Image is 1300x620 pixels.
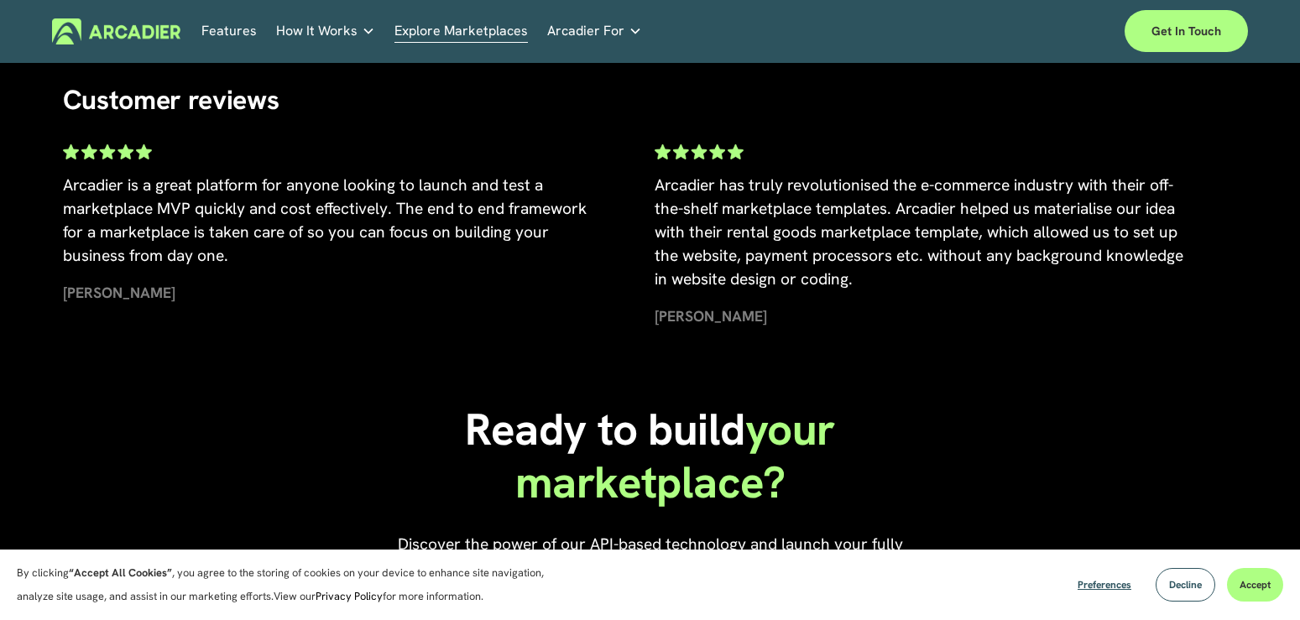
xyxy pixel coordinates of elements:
span: How It Works [276,19,358,43]
strong: “Accept All Cookies” [69,565,172,580]
span: Preferences [1078,578,1131,591]
a: Privacy Policy [316,589,383,603]
span: Ready to build [465,400,745,458]
iframe: Chat Widget [1216,539,1300,620]
span: Arcadier is a great platform for anyone looking to launch and test a marketplace MVP quickly and ... [63,175,591,266]
span: Arcadier For [547,19,624,43]
div: Widget de chat [1216,539,1300,620]
a: folder dropdown [547,18,642,44]
strong: [PERSON_NAME] [63,283,175,302]
a: folder dropdown [276,18,375,44]
a: Get in touch [1125,10,1248,52]
span: Discover the power of our API-based technology and launch your fully customisable and flexible ma... [358,534,947,602]
button: Decline [1156,568,1215,602]
h1: your marketplace? [454,404,846,508]
span: Arcadier has truly revolutionised the e-commerce industry with their off-the-shelf marketplace te... [655,175,1188,289]
span: Decline [1169,578,1202,591]
p: By clicking , you agree to the storing of cookies on your device to enhance site navigation, anal... [17,561,562,608]
a: Features [201,18,257,44]
a: Explore Marketplaces [394,18,528,44]
strong: [PERSON_NAME] [655,306,767,326]
span: Customer reviews [63,82,279,117]
img: Arcadier [52,18,180,44]
button: Preferences [1065,568,1144,602]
